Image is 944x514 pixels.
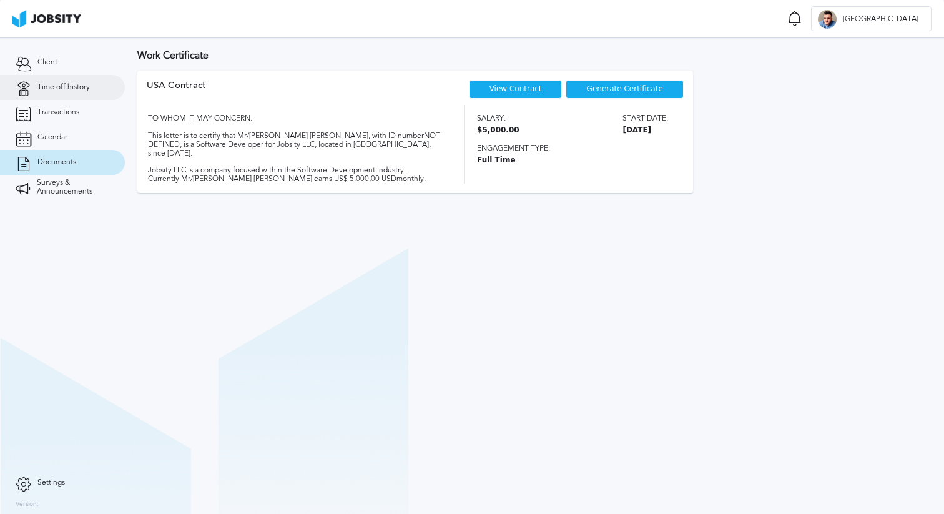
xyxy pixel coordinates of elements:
[622,114,668,123] span: Start date:
[37,133,67,142] span: Calendar
[587,85,663,94] span: Generate Certificate
[489,84,542,93] a: View Contract
[811,6,932,31] button: W[GEOGRAPHIC_DATA]
[37,179,109,196] span: Surveys & Announcements
[137,50,932,61] h3: Work Certificate
[477,144,668,153] span: Engagement type:
[16,501,39,508] label: Version:
[147,80,206,105] div: USA Contract
[37,108,79,117] span: Transactions
[818,10,837,29] div: W
[37,478,65,487] span: Settings
[12,10,81,27] img: ab4bad089aa723f57921c736e9817d99.png
[622,126,668,135] span: [DATE]
[147,105,442,183] div: TO WHOM IT MAY CONCERN: This letter is to certify that Mr/[PERSON_NAME] [PERSON_NAME], with ID nu...
[477,114,519,123] span: Salary:
[837,15,925,24] span: [GEOGRAPHIC_DATA]
[477,156,668,165] span: Full Time
[37,83,90,92] span: Time off history
[477,126,519,135] span: $5,000.00
[37,58,57,67] span: Client
[37,158,76,167] span: Documents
